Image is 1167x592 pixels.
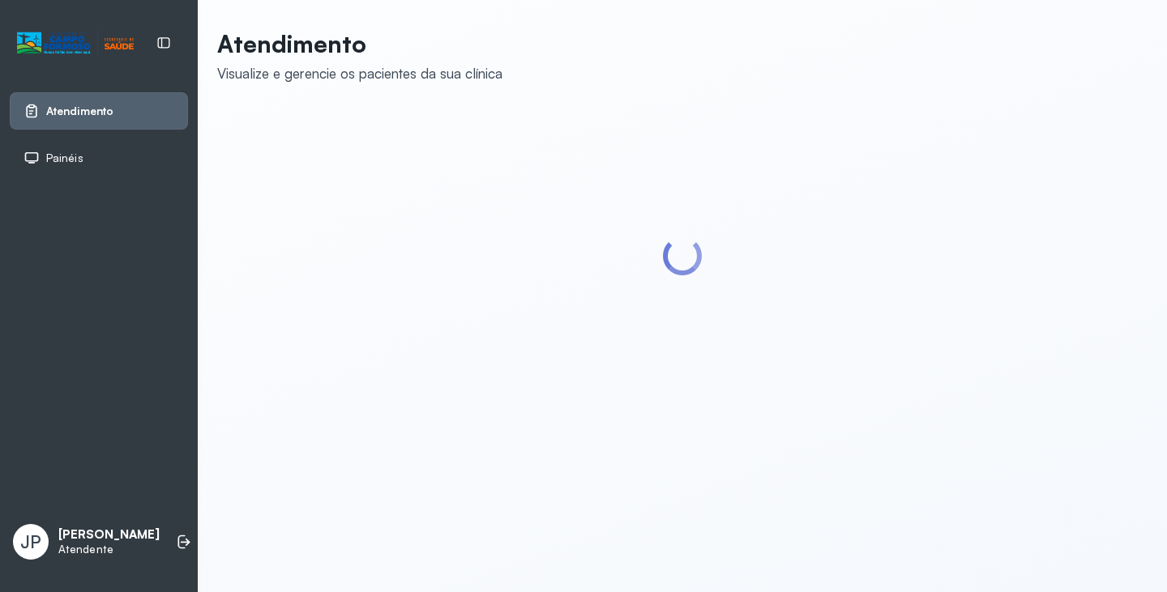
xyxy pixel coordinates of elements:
span: JP [20,531,41,552]
img: Logotipo do estabelecimento [17,30,134,57]
div: Visualize e gerencie os pacientes da sua clínica [217,65,502,82]
p: Atendente [58,543,160,556]
p: [PERSON_NAME] [58,527,160,543]
span: Atendimento [46,104,113,118]
p: Atendimento [217,29,502,58]
a: Atendimento [24,103,174,119]
span: Painéis [46,151,83,165]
